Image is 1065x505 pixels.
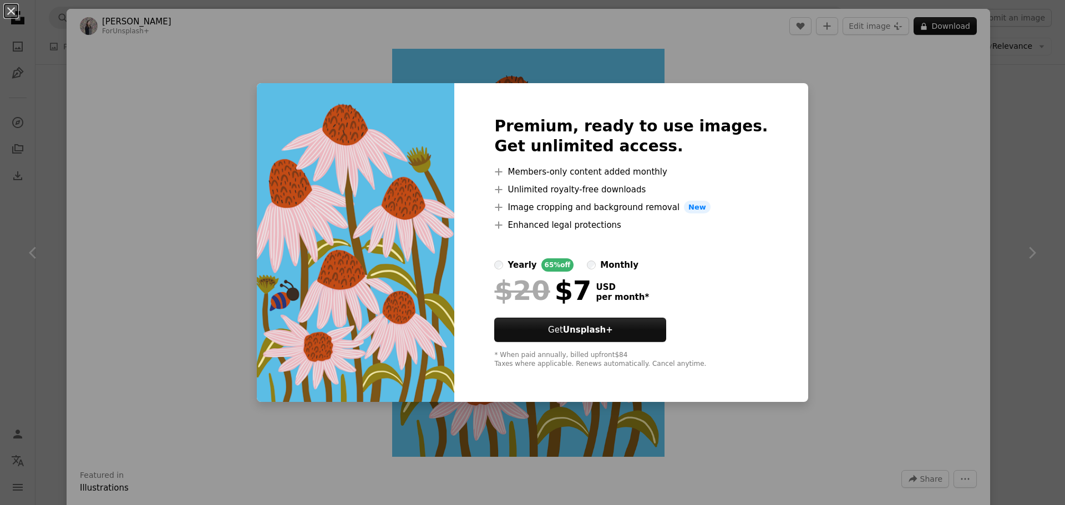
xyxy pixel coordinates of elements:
li: Enhanced legal protections [494,218,768,232]
span: USD [596,282,649,292]
span: $20 [494,276,550,305]
input: yearly65%off [494,261,503,269]
div: $7 [494,276,591,305]
div: 65% off [541,258,574,272]
button: GetUnsplash+ [494,318,666,342]
div: * When paid annually, billed upfront $84 Taxes where applicable. Renews automatically. Cancel any... [494,351,768,369]
strong: Unsplash+ [563,325,613,335]
li: Unlimited royalty-free downloads [494,183,768,196]
div: monthly [600,258,638,272]
div: yearly [508,258,536,272]
li: Members-only content added monthly [494,165,768,178]
span: New [684,201,711,214]
h2: Premium, ready to use images. Get unlimited access. [494,116,768,156]
li: Image cropping and background removal [494,201,768,214]
input: monthly [587,261,596,269]
img: premium_vector-1713382025933-7553f84cad4c [257,83,454,402]
span: per month * [596,292,649,302]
